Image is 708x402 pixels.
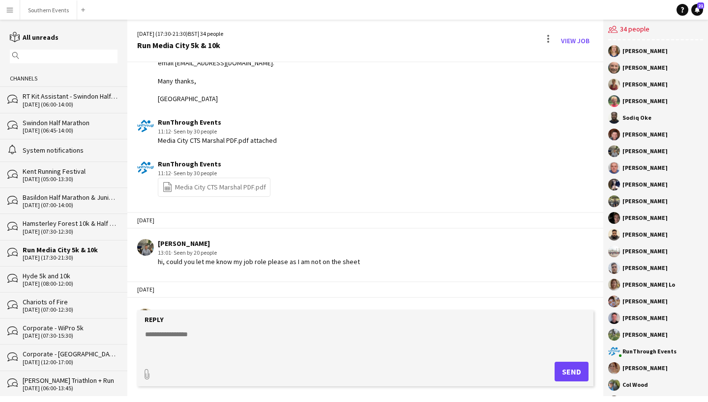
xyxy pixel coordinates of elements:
div: hi, could you let me know my job role please as I am not on the sheet [158,257,360,266]
span: BST [188,30,198,37]
span: · Seen by 20 people [171,249,217,256]
a: All unreads [10,33,59,42]
iframe: Chat Widget [488,16,708,402]
div: RT Kit Assistant - Swindon Half Marathon [23,92,118,101]
div: Media City CTS Marshal PDF.pdf attached [158,136,277,145]
div: Swindon Half Marathon [23,118,118,127]
div: Run Media City 5k & 10k [137,41,223,50]
span: · Seen by 30 people [171,128,217,135]
div: [DATE] (07:30-12:30) [23,228,118,235]
div: Kent Running Festival [23,167,118,176]
div: [PERSON_NAME] [158,239,360,248]
div: [DATE] (07:00-14:00) [23,202,118,209]
span: · Seen by 30 people [171,169,217,177]
div: [PERSON_NAME] [158,308,217,317]
div: [DATE] (06:00-14:00) [23,101,118,108]
div: [DATE] (07:30-15:30) [23,332,118,339]
div: Chariots of Fire [23,297,118,306]
div: [DATE] [127,281,603,298]
div: [PERSON_NAME] Triathlon + Run [23,376,118,385]
a: Media City CTS Marshal PDF.pdf [162,182,266,193]
div: [DATE] (06:00-13:45) [23,385,118,392]
div: [DATE] (08:00-12:00) [23,280,118,287]
div: [DATE] [127,212,603,229]
div: Corporate - [GEOGRAPHIC_DATA] Global 5k [23,349,118,358]
div: Basildon Half Marathon & Juniors [23,193,118,202]
div: RunThrough Events [158,160,270,168]
div: [DATE] (17:30-21:30) | 34 people [137,29,223,38]
div: Hamsterley Forest 10k & Half Marathon [23,219,118,228]
div: 13:01 [158,248,360,257]
div: 11:12 [158,169,270,178]
div: [DATE] (12:00-17:00) [23,359,118,366]
div: System notifications [23,146,118,155]
div: Run Media City 5k & 10k [23,245,118,254]
div: [DATE] (17:30-21:30) [23,254,118,261]
button: Southern Events [20,0,77,20]
div: [DATE] (06:45-14:00) [23,127,118,134]
a: 21 [691,4,703,16]
div: Corporate - WiPro 5k [23,323,118,332]
label: Reply [145,315,164,324]
span: 21 [697,2,704,9]
div: [DATE] (05:00-13:30) [23,176,118,183]
div: RunThrough Events [158,118,277,127]
div: Hyde 5k and 10k [23,271,118,280]
div: [DATE] (07:00-12:30) [23,306,118,313]
div: 11:12 [158,127,277,136]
